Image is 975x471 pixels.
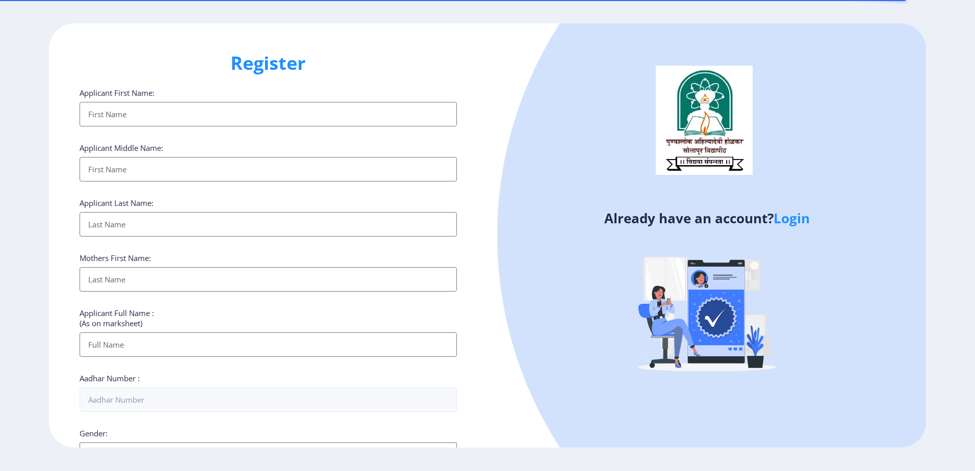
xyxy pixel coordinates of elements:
input: First Name [80,102,457,126]
input: First Name [80,157,457,181]
label: Applicant Last Name: [80,198,153,208]
input: Full Name [80,332,457,357]
label: Mothers First Name: [80,253,151,263]
input: Last Name [80,267,457,292]
img: Verified-rafiki.svg [618,219,796,397]
label: Aadhar Number : [80,373,140,383]
img: logo [656,66,753,175]
a: Login [774,209,810,227]
label: Applicant First Name: [80,88,155,98]
h4: Already have an account? [495,210,918,226]
input: Aadhar Number [80,387,457,412]
label: Gender: [80,428,108,438]
label: Applicant Middle Name: [80,143,163,153]
h1: Register [80,51,457,75]
input: Last Name [80,212,457,237]
label: Applicant Full Name : (As on marksheet) [80,308,154,328]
